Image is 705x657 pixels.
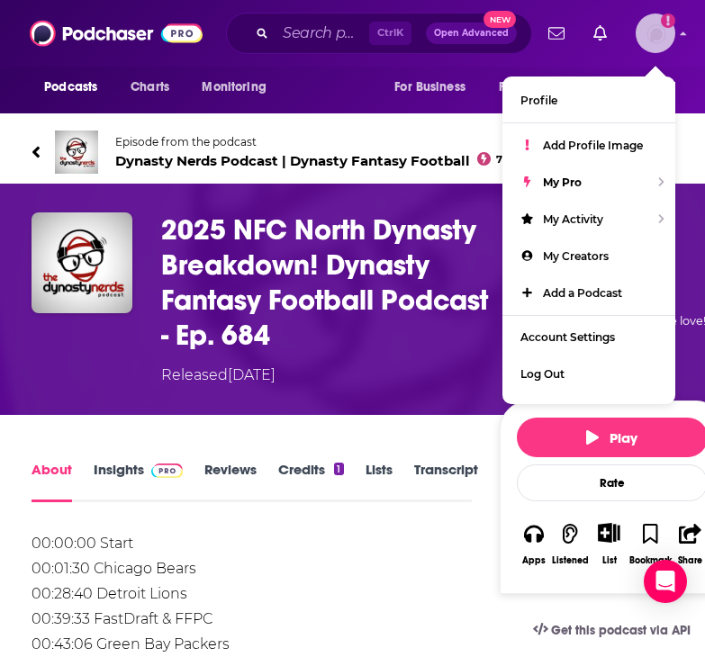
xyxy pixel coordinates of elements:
[520,330,615,344] span: Account Settings
[499,75,585,100] span: For Podcasters
[334,463,343,475] div: 1
[620,75,651,100] span: More
[502,274,675,311] a: Add a Podcast
[202,75,266,100] span: Monitoring
[44,75,97,100] span: Podcasts
[394,75,465,100] span: For Business
[520,94,557,107] span: Profile
[426,22,517,44] button: Open AdvancedNew
[551,511,590,577] button: Listened
[644,560,687,603] div: Open Intercom Messenger
[591,523,628,543] button: Show More Button
[161,212,492,353] h1: 2025 NFC North Dynasty Breakdown! Dynasty Fantasy Football Podcast - Ep. 684
[502,76,675,404] ul: Show profile menu
[278,461,343,502] a: Credits1
[608,70,673,104] button: open menu
[543,175,582,189] span: My Pro
[382,70,488,104] button: open menu
[131,75,169,100] span: Charts
[369,22,411,45] span: Ctrl K
[543,212,603,226] span: My Activity
[502,238,675,274] a: My Creators
[204,461,257,502] a: Reviews
[522,555,546,566] div: Apps
[541,18,572,49] a: Show notifications dropdown
[496,156,510,164] span: 70
[628,511,673,577] button: Bookmark
[543,139,643,152] span: Add Profile Image
[487,70,611,104] button: open menu
[502,127,675,164] a: Add Profile Image
[55,130,98,174] img: Dynasty Nerds Podcast | Dynasty Fantasy Football
[678,555,702,566] div: Share
[502,82,675,119] a: Profile
[590,511,628,577] div: Show More ButtonList
[226,13,532,54] div: Search podcasts, credits, & more...
[586,429,637,446] span: Play
[636,13,675,53] span: Logged in as meg_reilly_edl
[520,367,565,381] span: Log Out
[32,70,121,104] button: open menu
[115,135,510,148] span: Episode from the podcast
[661,13,675,28] svg: Add a profile image
[543,286,622,300] span: Add a Podcast
[30,16,203,50] img: Podchaser - Follow, Share and Rate Podcasts
[517,511,551,577] button: Apps
[636,13,675,53] button: Show profile menu
[414,461,478,502] a: Transcript
[161,364,276,386] div: Released [DATE]
[543,249,609,263] span: My Creators
[32,461,72,502] a: About
[151,463,183,478] img: Podchaser Pro
[552,555,589,566] div: Listened
[484,11,516,28] span: New
[189,70,289,104] button: open menu
[115,152,510,169] span: Dynasty Nerds Podcast | Dynasty Fantasy Football
[629,555,672,566] div: Bookmark
[32,212,132,313] img: 2025 NFC North Dynasty Breakdown! Dynasty Fantasy Football Podcast - Ep. 684
[119,70,180,104] a: Charts
[602,554,617,566] div: List
[636,13,675,53] img: User Profile
[586,18,614,49] a: Show notifications dropdown
[276,19,369,48] input: Search podcasts, credits, & more...
[502,319,675,355] a: Account Settings
[434,29,509,38] span: Open Advanced
[366,461,393,502] a: Lists
[94,461,183,502] a: InsightsPodchaser Pro
[551,623,691,638] span: Get this podcast via API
